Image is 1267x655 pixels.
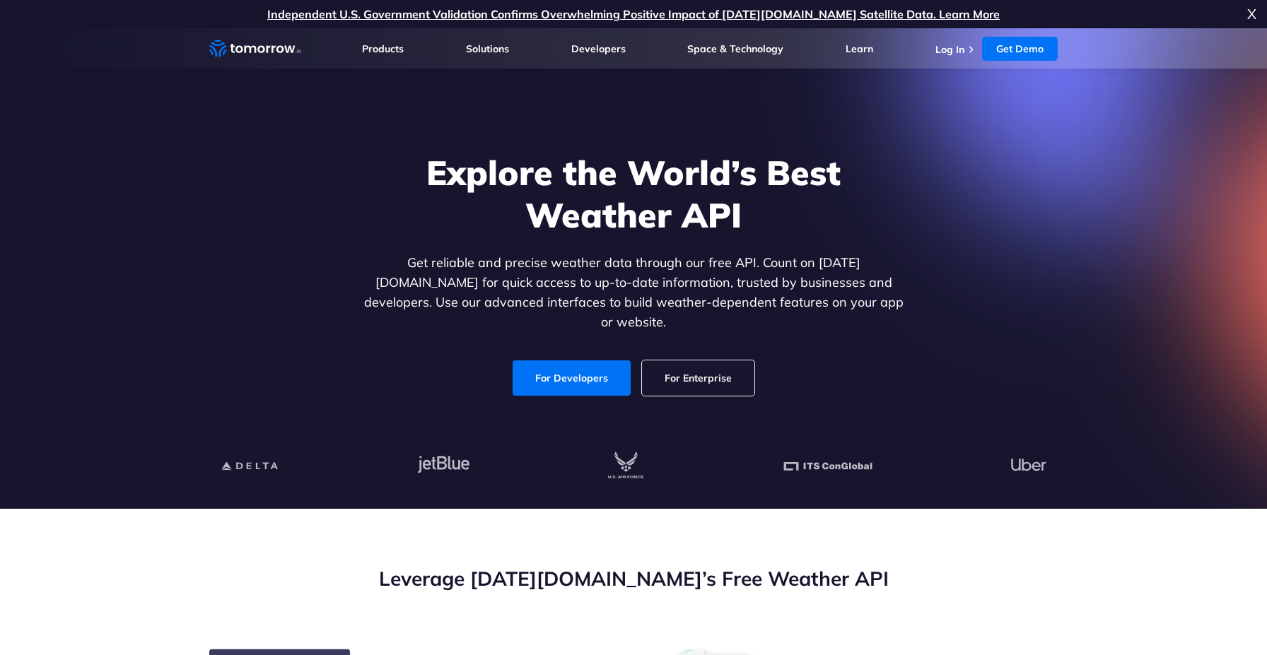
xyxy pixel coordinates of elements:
a: Home link [209,38,301,59]
a: Products [362,42,404,55]
a: Developers [571,42,626,55]
h1: Explore the World’s Best Weather API [361,151,906,236]
a: Get Demo [982,37,1058,61]
a: For Enterprise [642,360,754,396]
h2: Leverage [DATE][DOMAIN_NAME]’s Free Weather API [209,565,1058,592]
a: Independent U.S. Government Validation Confirms Overwhelming Positive Impact of [DATE][DOMAIN_NAM... [267,7,1000,21]
a: Log In [935,43,964,56]
a: Solutions [466,42,509,55]
a: Learn [846,42,873,55]
a: For Developers [513,360,631,396]
a: Space & Technology [687,42,783,55]
p: Get reliable and precise weather data through our free API. Count on [DATE][DOMAIN_NAME] for quic... [361,253,906,332]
